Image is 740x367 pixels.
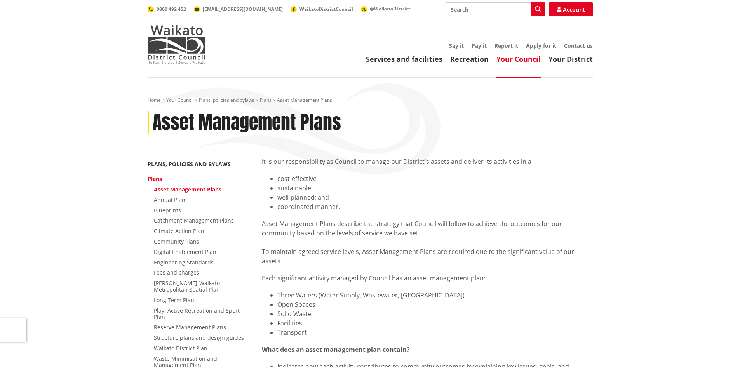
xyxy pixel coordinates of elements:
a: Apply for it [526,42,556,49]
span: WaikatoDistrictCouncil [299,6,353,12]
a: Your Council [496,54,541,64]
a: Pay it [472,42,487,49]
nav: breadcrumb [148,97,593,104]
a: Long Term Plan [154,296,194,304]
p: Each significant activity managed by Council has an asset management plan: [262,273,593,283]
p: It is our responsibility as Council to manage our District's assets and deliver its activities in a [262,157,593,166]
li: Facilities [277,318,593,328]
span: @WaikatoDistrict [370,5,410,12]
li: Solid Waste [277,309,593,318]
a: Plans [148,175,162,183]
p: Asset Management Plans describe the strategy that Council will follow to achieve the outcomes for... [262,219,593,266]
a: Climate Action Plan [154,227,204,235]
a: Your Council [166,97,193,103]
li: sustainable [277,183,593,193]
a: Asset Management Plans [154,186,221,193]
a: Your District [548,54,593,64]
a: Services and facilities [366,54,442,64]
a: [EMAIL_ADDRESS][DOMAIN_NAME] [194,6,283,12]
a: 0800 492 452 [148,6,186,12]
a: [PERSON_NAME]-Waikato Metropolitan Spatial Plan [154,279,220,293]
a: Annual Plan [154,196,185,204]
strong: What does an asset management plan contain? [262,345,410,354]
a: Plans, policies and bylaws [148,160,231,168]
a: WaikatoDistrictCouncil [291,6,353,12]
li: well-planned; and [277,193,593,202]
a: Home [148,97,161,103]
h1: Asset Management Plans [153,111,341,134]
a: Waikato District Plan [154,344,207,352]
input: Search input [446,2,545,16]
a: @WaikatoDistrict [361,5,410,12]
a: Plans [260,97,272,103]
li: coordinated manner. [277,202,593,211]
span: Asset Management Plans [277,97,332,103]
li: cost-effective [277,174,593,183]
a: Community Plans [154,238,199,245]
a: Contact us [564,42,593,49]
span: 0800 492 452 [157,6,186,12]
a: Digital Enablement Plan [154,248,216,256]
a: Account [549,2,593,16]
li: Transport [277,328,593,337]
span: [EMAIL_ADDRESS][DOMAIN_NAME] [203,6,283,12]
a: Say it [449,42,464,49]
a: Catchment Management Plans [154,217,234,224]
li: Open Spaces [277,300,593,309]
a: Recreation [450,54,489,64]
a: Plans, policies and bylaws [199,97,254,103]
img: Waikato District Council - Te Kaunihera aa Takiwaa o Waikato [148,25,206,64]
a: Structure plans and design guides [154,334,244,341]
iframe: Messenger Launcher [704,334,732,362]
a: Blueprints [154,207,181,214]
a: Play, Active Recreation and Sport Plan [154,307,240,321]
a: Reserve Management Plans [154,324,226,331]
a: Engineering Standards [154,259,214,266]
a: Report it [494,42,518,49]
li: Three Waters (Water Supply, Wastewater, [GEOGRAPHIC_DATA]) [277,290,593,300]
a: Fees and charges [154,269,199,276]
